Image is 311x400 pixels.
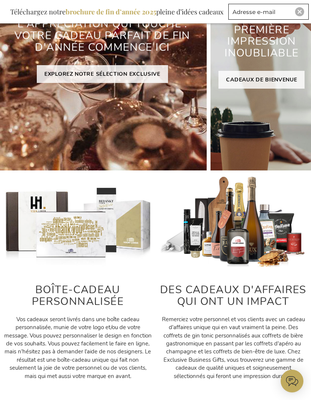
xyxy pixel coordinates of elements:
form: marketing offers and promotions [228,4,311,22]
div: Close [295,7,304,16]
iframe: belco-activator-frame [281,370,303,392]
h2: DES CADEAUX D'AFFAIRES QUI ONT UN IMPACT [159,284,307,308]
p: Vos cadeaux seront livrés dans une boîte cadeau personnalisée, munie de votre logo et/ou de votre... [4,316,152,380]
a: EXPLOREZ NOTRE SÉLECTION EXCLUSIVE [37,65,168,83]
img: Close [297,9,302,14]
a: CADEAUX DE BIENVENUE [218,71,305,89]
b: brochure de fin d’année 2025 [66,7,156,16]
img: Cadeaux personnalisés pour les clients et les employés avec impact [159,176,307,268]
p: Remerciez votre personnel et vos clients avec un cadeau d'affaires unique qui en vaut vraiment la... [159,316,307,380]
input: Adresse e-mail [228,4,309,20]
div: Téléchargez notre pleine d’idées cadeaux [7,4,227,20]
h2: BOÎTE-CADEAU PERSONNALISÉE [4,284,152,308]
img: Gepersonaliseerde relatiegeschenken voor personeel en klanten [4,176,152,268]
